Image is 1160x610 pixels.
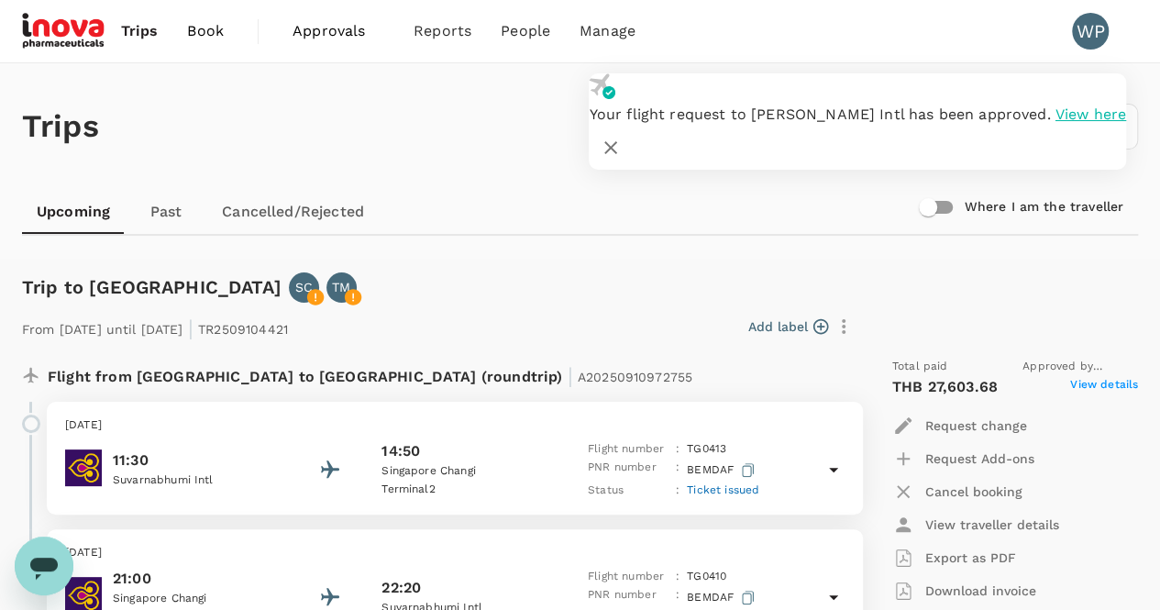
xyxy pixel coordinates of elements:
[588,568,668,586] p: Flight number
[381,440,420,462] p: 14:50
[676,586,679,609] p: :
[676,482,679,500] p: :
[589,105,1050,123] span: Your flight request to [PERSON_NAME] Intl has been approved.
[22,63,99,190] h1: Trips
[676,459,679,482] p: :
[22,272,282,302] h6: Trip to [GEOGRAPHIC_DATA]
[964,197,1123,217] h6: Where I am the traveller
[65,449,102,486] img: Thai Airways International
[501,20,550,42] span: People
[414,20,471,42] span: Reports
[381,481,547,499] p: Terminal 2
[589,73,615,99] img: flight-approved
[578,370,692,384] span: A20250910972755
[187,20,224,42] span: Book
[1055,105,1126,123] span: View here
[188,316,193,341] span: |
[332,278,350,296] p: TM
[295,278,313,296] p: SC
[22,310,288,343] p: From [DATE] until [DATE] TR2509104421
[113,471,278,490] p: Suvarnabhumi Intl
[925,516,1059,534] p: View traveller details
[48,358,692,391] p: Flight from [GEOGRAPHIC_DATA] to [GEOGRAPHIC_DATA] (roundtrip)
[113,449,278,471] p: 11:30
[113,568,278,590] p: 21:00
[925,482,1022,501] p: Cancel booking
[892,376,998,398] p: THB 27,603.68
[121,20,159,42] span: Trips
[588,482,668,500] p: Status
[892,475,1022,508] button: Cancel booking
[15,537,73,595] iframe: Button to launch messaging window, conversation in progress
[381,577,421,599] p: 22:20
[1072,13,1109,50] div: WP
[65,416,845,435] p: [DATE]
[676,568,679,586] p: :
[1070,376,1138,398] span: View details
[125,190,207,234] a: Past
[925,416,1027,435] p: Request change
[1022,358,1138,376] span: Approved by
[207,190,379,234] a: Cancelled/Rejected
[588,586,668,609] p: PNR number
[113,590,278,608] p: Singapore Changi
[892,358,948,376] span: Total paid
[925,449,1034,468] p: Request Add-ons
[892,442,1034,475] button: Request Add-ons
[892,541,1016,574] button: Export as PDF
[567,363,572,389] span: |
[748,317,828,336] button: Add label
[588,459,668,482] p: PNR number
[65,544,845,562] p: [DATE]
[892,409,1027,442] button: Request change
[580,20,635,42] span: Manage
[687,459,758,482] p: BEMDAF
[676,440,679,459] p: :
[687,586,758,609] p: BEMDAF
[925,582,1036,600] p: Download invoice
[588,440,668,459] p: Flight number
[925,549,1016,567] p: Export as PDF
[22,11,106,51] img: iNova Pharmaceuticals
[687,440,726,459] p: TG 0413
[293,20,384,42] span: Approvals
[892,508,1059,541] button: View traveller details
[381,462,547,481] p: Singapore Changi
[687,483,759,496] span: Ticket issued
[687,568,726,586] p: TG 0410
[22,190,125,234] a: Upcoming
[892,574,1036,607] button: Download invoice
